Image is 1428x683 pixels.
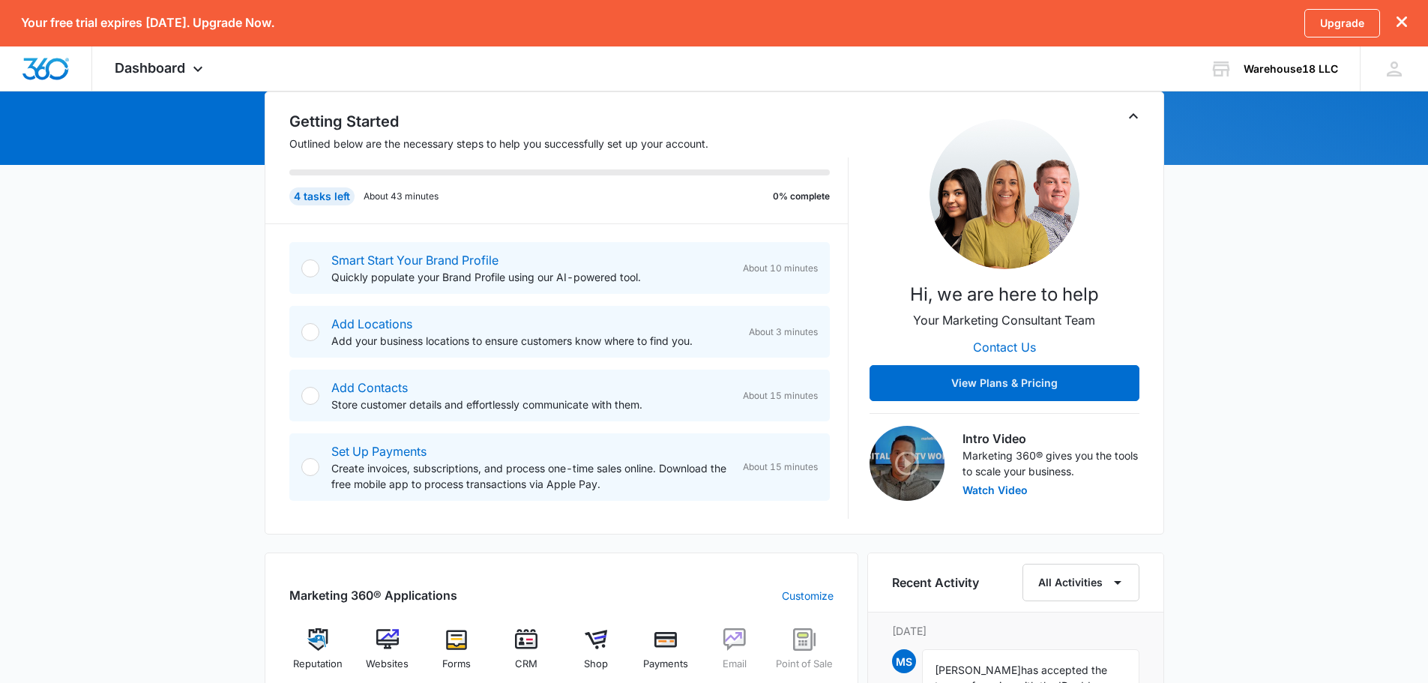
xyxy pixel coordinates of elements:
[749,325,818,339] span: About 3 minutes
[584,657,608,672] span: Shop
[498,628,555,682] a: CRM
[331,460,731,492] p: Create invoices, subscriptions, and process one-time sales online. Download the free mobile app t...
[892,623,1139,639] p: [DATE]
[870,365,1139,401] button: View Plans & Pricing
[1022,564,1139,601] button: All Activities
[958,329,1051,365] button: Contact Us
[289,110,849,133] h2: Getting Started
[743,389,818,403] span: About 15 minutes
[776,628,834,682] a: Point of Sale
[289,628,347,682] a: Reputation
[331,269,731,285] p: Quickly populate your Brand Profile using our AI-powered tool.
[21,16,274,30] p: Your free trial expires [DATE]. Upgrade Now.
[331,444,427,459] a: Set Up Payments
[870,426,945,501] img: Intro Video
[115,60,185,76] span: Dashboard
[643,657,688,672] span: Payments
[331,397,731,412] p: Store customer details and effortlessly communicate with them.
[962,448,1139,479] p: Marketing 360® gives you the tools to scale your business.
[366,657,409,672] span: Websites
[1304,9,1380,37] a: Upgrade
[331,316,412,331] a: Add Locations
[910,281,1099,308] p: Hi, we are here to help
[358,628,416,682] a: Websites
[567,628,625,682] a: Shop
[913,311,1095,329] p: Your Marketing Consultant Team
[1397,16,1407,30] button: dismiss this dialog
[289,586,457,604] h2: Marketing 360® Applications
[428,628,486,682] a: Forms
[331,253,498,268] a: Smart Start Your Brand Profile
[364,190,439,203] p: About 43 minutes
[1124,107,1142,125] button: Toggle Collapse
[1244,63,1338,75] div: account name
[776,657,833,672] span: Point of Sale
[442,657,471,672] span: Forms
[743,460,818,474] span: About 15 minutes
[782,588,834,604] a: Customize
[289,187,355,205] div: 4 tasks left
[331,380,408,395] a: Add Contacts
[773,190,830,203] p: 0% complete
[289,136,849,151] p: Outlined below are the necessary steps to help you successfully set up your account.
[892,649,916,673] span: MS
[743,262,818,275] span: About 10 minutes
[636,628,694,682] a: Payments
[962,430,1139,448] h3: Intro Video
[92,46,229,91] div: Dashboard
[723,657,747,672] span: Email
[331,333,737,349] p: Add your business locations to ensure customers know where to find you.
[962,485,1028,496] button: Watch Video
[892,574,979,592] h6: Recent Activity
[515,657,537,672] span: CRM
[706,628,764,682] a: Email
[935,664,1021,676] span: [PERSON_NAME]
[293,657,343,672] span: Reputation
